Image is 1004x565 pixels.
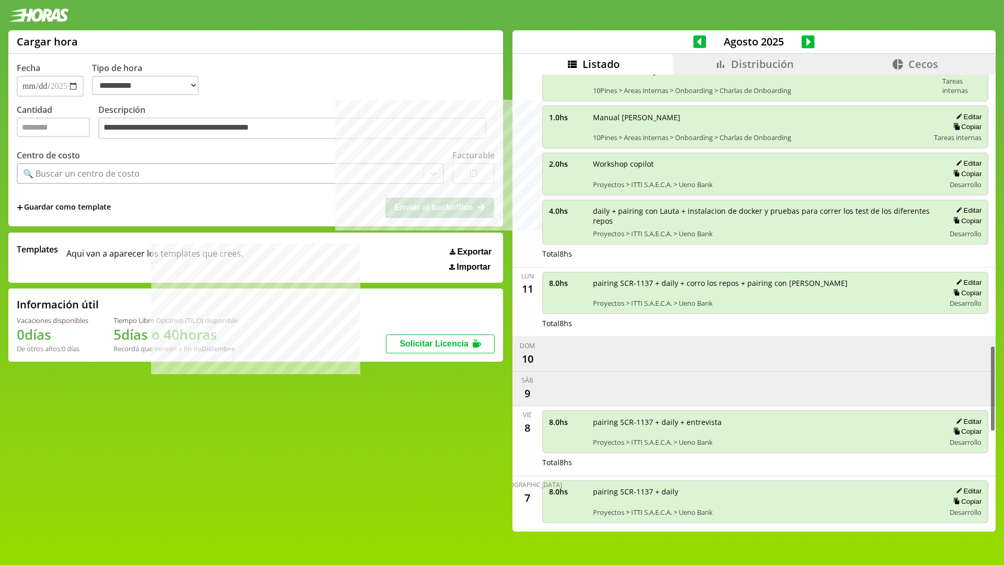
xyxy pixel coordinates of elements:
[521,272,534,281] div: lun
[17,344,88,353] div: De otros años: 0 días
[942,76,982,95] span: Tareas internas
[17,325,88,344] h1: 0 días
[17,297,99,312] h2: Información útil
[950,180,982,189] span: Desarrollo
[519,385,536,401] div: 9
[17,244,58,255] span: Templates
[593,112,927,122] span: Manual [PERSON_NAME]
[549,112,586,122] span: 1.0 hs
[519,281,536,297] div: 11
[934,133,982,142] span: Tareas internas
[593,86,935,95] span: 10Pines > Areas internas > Onboarding > Charlas de Onboarding
[17,62,40,74] label: Fecha
[593,180,938,189] span: Proyectos > ITTI S.A.E.C.A. > Ueno Bank
[950,229,982,238] span: Desarrollo
[953,417,982,426] button: Editar
[593,159,938,169] span: Workshop copilot
[593,417,938,427] span: pairing SCR-1137 + daily + entrevista
[512,75,996,530] div: scrollable content
[493,480,562,489] div: [DEMOGRAPHIC_DATA]
[583,57,620,71] span: Listado
[706,34,802,49] span: Agosto 2025
[17,118,90,137] input: Cantidad
[593,298,938,308] span: Proyectos > ITTI S.A.E.C.A. > Ueno Bank
[950,122,982,131] button: Copiar
[549,417,586,427] span: 8.0 hs
[542,527,989,537] div: Total 8 hs
[17,149,80,161] label: Centro de costo
[953,206,982,215] button: Editar
[950,427,982,436] button: Copiar
[953,487,982,495] button: Editar
[113,325,237,344] h1: 5 días o 40 horas
[98,104,495,142] label: Descripción
[549,487,586,497] span: 8.0 hs
[549,159,586,169] span: 2.0 hs
[519,489,536,506] div: 7
[953,112,982,121] button: Editar
[113,344,237,353] div: Recordá que vencen a fin de
[17,34,78,49] h1: Cargar hora
[17,202,23,213] span: +
[8,8,69,22] img: logotipo
[953,278,982,287] button: Editar
[549,206,586,216] span: 4.0 hs
[521,376,533,385] div: sáb
[950,289,982,297] button: Copiar
[17,104,98,142] label: Cantidad
[593,229,938,238] span: Proyectos > ITTI S.A.E.C.A. > Ueno Bank
[519,350,536,367] div: 10
[953,159,982,168] button: Editar
[98,118,486,140] textarea: Descripción
[542,318,989,328] div: Total 8 hs
[549,278,586,288] span: 8.0 hs
[950,497,982,506] button: Copiar
[593,508,938,517] span: Proyectos > ITTI S.A.E.C.A. > Ueno Bank
[950,437,982,447] span: Desarrollo
[386,335,495,353] button: Solicitar Licencia
[113,316,237,325] div: Tiempo Libre Optativo (TiLO) disponible
[92,76,199,95] select: Tipo de hora
[593,437,938,447] span: Proyectos > ITTI S.A.E.C.A. > Ueno Bank
[17,202,111,213] span: +Guardar como template
[520,341,535,350] div: dom
[950,216,982,225] button: Copiar
[457,262,490,272] span: Importar
[519,419,536,436] div: 8
[452,149,495,161] label: Facturable
[447,247,495,257] button: Exportar
[908,57,938,71] span: Cecos
[593,487,938,497] span: pairing SCR-1137 + daily
[17,316,88,325] div: Vacaciones disponibles
[23,168,140,179] div: 🔍 Buscar un centro de costo
[593,206,938,226] span: daily + pairing con Lauta + instalacion de docker y pruebas para correr los test de los diferente...
[950,508,982,517] span: Desarrollo
[66,244,243,272] span: Aqui van a aparecer los templates que crees.
[457,247,492,257] span: Exportar
[950,169,982,178] button: Copiar
[950,298,982,308] span: Desarrollo
[731,57,794,71] span: Distribución
[201,344,235,353] b: Diciembre
[92,62,207,97] label: Tipo de hora
[523,410,532,419] div: vie
[542,249,989,259] div: Total 8 hs
[542,457,989,467] div: Total 8 hs
[400,339,469,348] span: Solicitar Licencia
[593,133,927,142] span: 10Pines > Areas internas > Onboarding > Charlas de Onboarding
[593,278,938,288] span: pairing SCR-1137 + daily + corro los repos + pairing con [PERSON_NAME]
